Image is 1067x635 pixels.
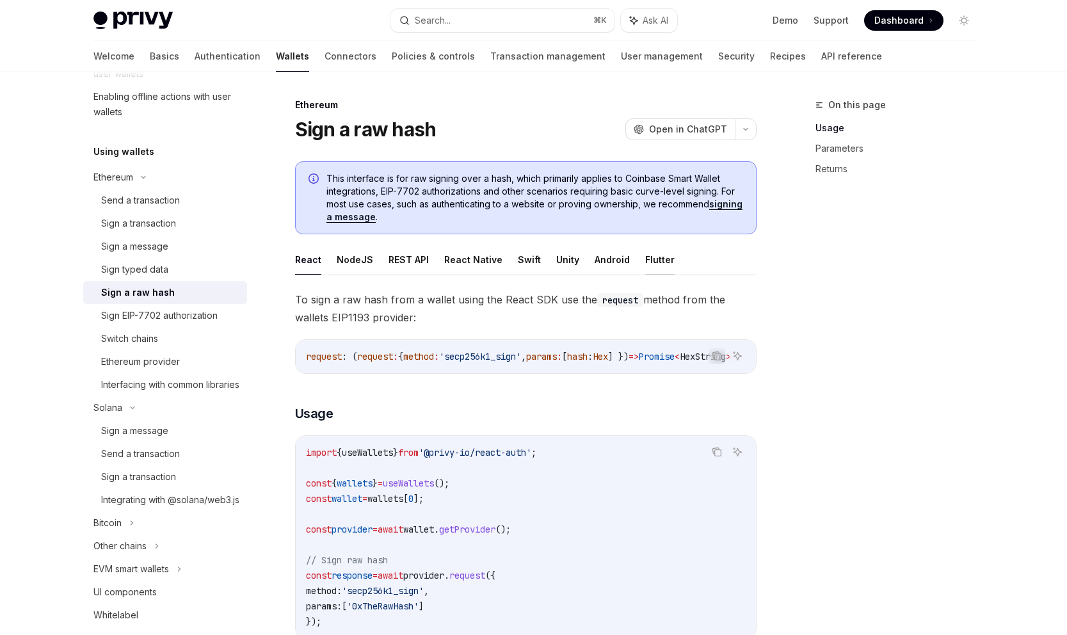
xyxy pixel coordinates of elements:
button: Search...⌘K [390,9,614,32]
a: API reference [821,41,882,72]
svg: Info [309,173,321,186]
a: Authentication [195,41,261,72]
div: Ethereum [93,170,133,185]
a: Security [718,41,755,72]
span: provider [403,570,444,581]
span: // Sign raw hash [306,554,388,566]
div: Sign a transaction [101,469,176,485]
span: [ [562,351,567,362]
span: Open in ChatGPT [649,123,727,136]
span: . [434,524,439,535]
a: Sign a transaction [83,212,247,235]
button: REST API [389,245,429,275]
span: request [357,351,393,362]
div: Sign a message [101,423,168,438]
span: }); [306,616,321,627]
span: = [362,493,367,504]
div: Whitelabel [93,607,138,623]
span: , [424,585,429,597]
a: Whitelabel [83,604,247,627]
button: NodeJS [337,245,373,275]
div: Sign typed data [101,262,168,277]
span: ] }) [608,351,629,362]
a: Demo [773,14,798,27]
span: import [306,447,337,458]
span: wallet [403,524,434,535]
a: Basics [150,41,179,72]
a: Sign a message [83,419,247,442]
a: Sign a raw hash [83,281,247,304]
a: User management [621,41,703,72]
span: '0xTheRawHash' [347,600,419,612]
a: Integrating with @solana/web3.js [83,488,247,511]
a: Connectors [325,41,376,72]
a: Sign EIP-7702 authorization [83,304,247,327]
span: = [378,478,383,489]
span: await [378,524,403,535]
span: Ask AI [643,14,668,27]
h1: Sign a raw hash [295,118,437,141]
span: const [306,493,332,504]
a: Support [814,14,849,27]
span: 0 [408,493,413,504]
span: Promise [639,351,675,362]
div: Send a transaction [101,193,180,208]
span: : [434,351,439,362]
span: hash [567,351,588,362]
span: Usage [295,405,333,422]
span: : [557,351,562,362]
a: Send a transaction [83,189,247,212]
span: { [337,447,342,458]
a: Switch chains [83,327,247,350]
a: Sign a message [83,235,247,258]
span: params [526,351,557,362]
div: Ethereum [295,99,757,111]
span: 'secp256k1_sign' [342,585,424,597]
a: Sign typed data [83,258,247,281]
span: wallets [367,493,403,504]
span: Dashboard [874,14,924,27]
span: : ( [342,351,357,362]
a: Usage [815,118,984,138]
span: method: [306,585,342,597]
button: Unity [556,245,579,275]
span: (); [434,478,449,489]
div: EVM smart wallets [93,561,169,577]
a: Enabling offline actions with user wallets [83,85,247,124]
a: Transaction management [490,41,606,72]
span: = [373,524,378,535]
span: ⌘ K [593,15,607,26]
span: params: [306,600,342,612]
span: [ [403,493,408,504]
div: UI components [93,584,157,600]
span: const [306,478,332,489]
span: '@privy-io/react-auth' [419,447,531,458]
span: await [378,570,403,581]
a: Ethereum provider [83,350,247,373]
span: request [449,570,485,581]
a: Interfacing with common libraries [83,373,247,396]
span: ]; [413,493,424,504]
span: const [306,524,332,535]
div: Interfacing with common libraries [101,377,239,392]
span: request [306,351,342,362]
a: Wallets [276,41,309,72]
div: Bitcoin [93,515,122,531]
span: => [629,351,639,362]
h5: Using wallets [93,144,154,159]
div: Integrating with @solana/web3.js [101,492,239,508]
button: Swift [518,245,541,275]
span: . [444,570,449,581]
code: request [597,293,643,307]
span: To sign a raw hash from a wallet using the React SDK use the method from the wallets EIP1193 prov... [295,291,757,326]
button: Open in ChatGPT [625,118,735,140]
a: Dashboard [864,10,943,31]
span: HexString [680,351,726,362]
span: { [332,478,337,489]
div: Send a transaction [101,446,180,462]
button: Toggle dark mode [954,10,974,31]
div: Sign a raw hash [101,285,175,300]
span: { [398,351,403,362]
span: , [521,351,526,362]
span: 'secp256k1_sign' [439,351,521,362]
